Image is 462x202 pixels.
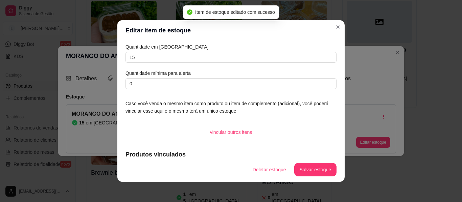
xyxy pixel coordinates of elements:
button: vincular outros itens [205,125,258,139]
button: Close [332,22,343,32]
span: Item de estoque editado com sucesso [195,9,275,15]
article: Quantidade mínima para alerta [125,69,337,77]
article: Produtos vinculados [125,150,337,159]
span: check-circle [187,9,192,15]
button: Deletar estoque [247,163,292,176]
header: Editar item de estoque [117,20,345,40]
article: Caso você venda o mesmo item como produto ou item de complemento (adicional), você poderá vincula... [125,100,337,115]
button: Salvar estoque [294,163,337,176]
article: Quantidade em [GEOGRAPHIC_DATA] [125,43,337,51]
